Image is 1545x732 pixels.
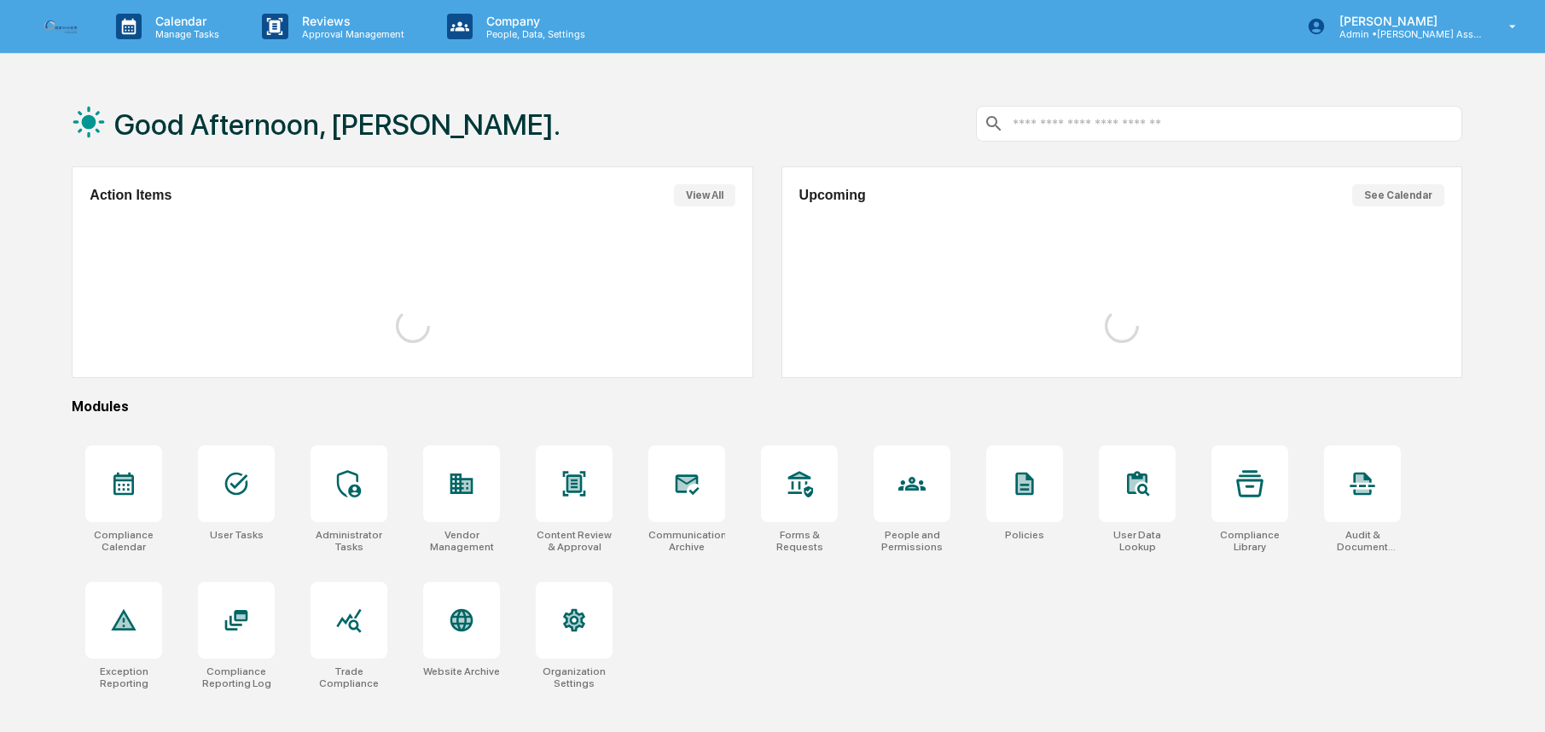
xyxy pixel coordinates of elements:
[761,529,838,553] div: Forms & Requests
[1326,14,1484,28] p: [PERSON_NAME]
[473,28,594,40] p: People, Data, Settings
[142,28,228,40] p: Manage Tasks
[1326,28,1484,40] p: Admin • [PERSON_NAME] Asset Management
[311,665,387,689] div: Trade Compliance
[85,665,162,689] div: Exception Reporting
[210,529,264,541] div: User Tasks
[41,18,82,35] img: logo
[72,398,1462,415] div: Modules
[1005,529,1044,541] div: Policies
[114,107,560,142] h1: Good Afternoon, [PERSON_NAME].
[288,14,413,28] p: Reviews
[874,529,950,553] div: People and Permissions
[473,14,594,28] p: Company
[142,14,228,28] p: Calendar
[1324,529,1401,553] div: Audit & Document Logs
[648,529,725,553] div: Communications Archive
[288,28,413,40] p: Approval Management
[311,529,387,553] div: Administrator Tasks
[674,184,735,206] button: View All
[85,529,162,553] div: Compliance Calendar
[1099,529,1176,553] div: User Data Lookup
[1352,184,1444,206] button: See Calendar
[536,529,613,553] div: Content Review & Approval
[423,665,500,677] div: Website Archive
[423,529,500,553] div: Vendor Management
[90,188,171,203] h2: Action Items
[1211,529,1288,553] div: Compliance Library
[799,188,866,203] h2: Upcoming
[536,665,613,689] div: Organization Settings
[198,665,275,689] div: Compliance Reporting Log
